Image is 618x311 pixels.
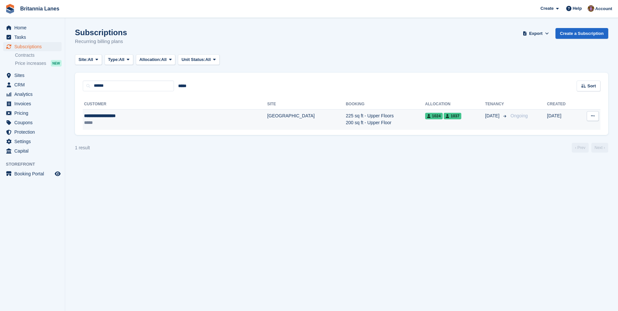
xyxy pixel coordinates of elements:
th: Booking [346,99,425,110]
span: Unit Status: [181,56,205,63]
a: menu [3,23,62,32]
div: NEW [51,60,62,67]
span: Protection [14,127,53,137]
span: Create [540,5,553,12]
nav: Page [570,143,610,153]
a: menu [3,137,62,146]
span: Analytics [14,90,53,99]
a: menu [3,127,62,137]
p: Recurring billing plans [75,38,127,45]
th: Tenancy [485,99,508,110]
span: Account [595,6,612,12]
span: Allocation: [139,56,161,63]
button: Allocation: All [136,54,176,65]
div: 1 result [75,144,90,151]
span: Settings [14,137,53,146]
a: menu [3,71,62,80]
span: All [205,56,211,63]
td: [GEOGRAPHIC_DATA] [267,109,346,130]
span: 1024 [425,113,443,119]
img: stora-icon-8386f47178a22dfd0bd8f6a31ec36ba5ce8667c1dd55bd0f319d3a0aa187defe.svg [5,4,15,14]
span: All [161,56,167,63]
span: Sites [14,71,53,80]
button: Export [522,28,550,39]
span: CRM [14,80,53,89]
span: Capital [14,146,53,155]
button: Type: All [105,54,133,65]
span: Ongoing [510,113,528,118]
span: Type: [108,56,119,63]
span: Tasks [14,33,53,42]
span: Help [573,5,582,12]
a: menu [3,33,62,42]
span: Booking Portal [14,169,53,178]
a: menu [3,42,62,51]
a: menu [3,99,62,108]
span: All [88,56,93,63]
a: menu [3,169,62,178]
span: Pricing [14,109,53,118]
a: menu [3,118,62,127]
a: menu [3,146,62,155]
span: [DATE] [485,112,501,119]
span: 1037 [444,113,461,119]
td: 225 sq ft - Upper Floors 200 sq ft - Upper Floor [346,109,425,130]
img: Andy Collier [588,5,594,12]
h1: Subscriptions [75,28,127,37]
span: All [119,56,124,63]
th: Allocation [425,99,485,110]
a: Preview store [54,170,62,178]
span: Invoices [14,99,53,108]
th: Customer [83,99,267,110]
span: Coupons [14,118,53,127]
td: [DATE] [547,109,578,130]
a: Previous [572,143,589,153]
span: Sort [587,83,596,89]
a: Create a Subscription [555,28,608,39]
button: Site: All [75,54,102,65]
th: Site [267,99,346,110]
a: Price increases NEW [15,60,62,67]
span: Site: [79,56,88,63]
span: Export [529,30,542,37]
th: Created [547,99,578,110]
span: Price increases [15,60,46,67]
a: menu [3,90,62,99]
span: Subscriptions [14,42,53,51]
a: Contracts [15,52,62,58]
a: Next [591,143,608,153]
button: Unit Status: All [178,54,219,65]
a: menu [3,80,62,89]
span: Home [14,23,53,32]
a: menu [3,109,62,118]
a: Britannia Lanes [18,3,62,14]
span: Storefront [6,161,65,168]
